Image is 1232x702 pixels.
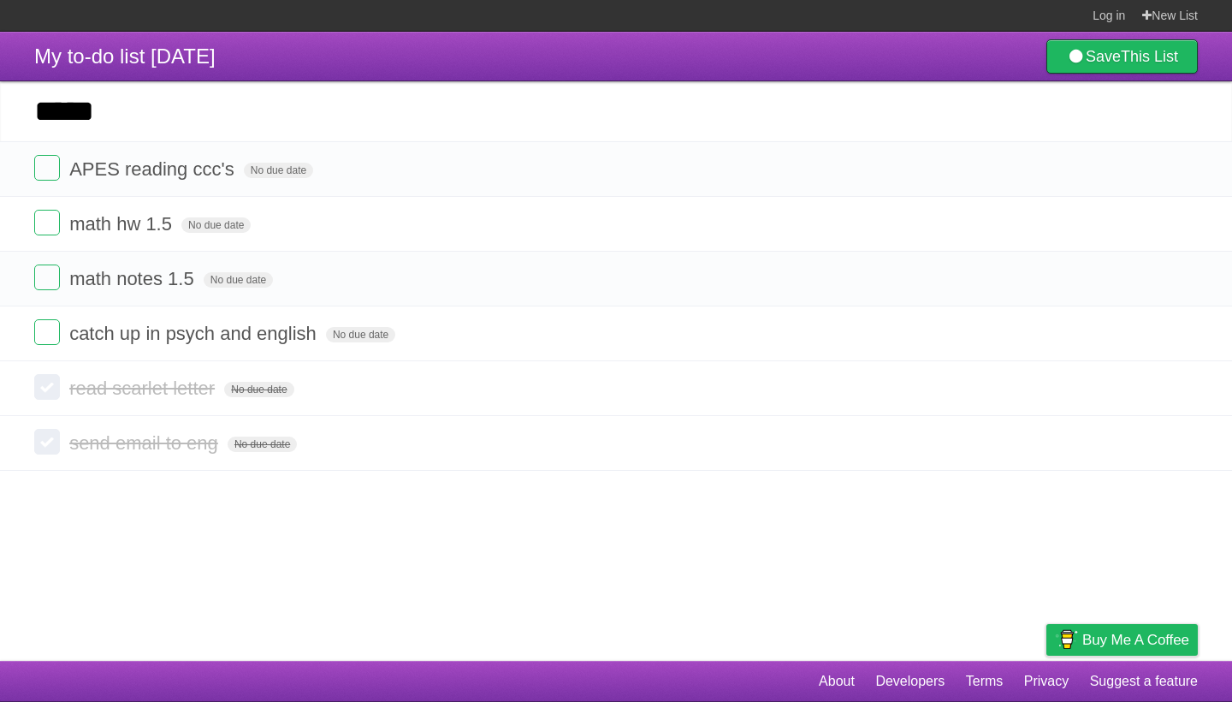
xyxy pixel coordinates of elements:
span: My to-do list [DATE] [34,45,216,68]
img: Buy me a coffee [1055,625,1078,654]
span: No due date [181,217,251,233]
a: Suggest a feature [1090,665,1198,698]
span: Buy me a coffee [1082,625,1189,655]
b: This List [1121,48,1178,65]
a: Developers [875,665,945,698]
label: Done [34,210,60,235]
label: Done [34,155,60,181]
span: read scarlet letter [69,378,219,399]
label: Done [34,429,60,455]
a: About [819,665,855,698]
label: Done [34,374,60,400]
label: Done [34,319,60,345]
label: Done [34,265,60,290]
span: catch up in psych and english [69,323,321,344]
span: No due date [228,437,297,452]
a: Buy me a coffee [1046,624,1198,656]
a: SaveThis List [1046,39,1198,74]
span: APES reading ccc's [69,158,239,180]
span: No due date [204,272,273,288]
a: Terms [966,665,1004,698]
span: No due date [224,382,293,397]
span: math hw 1.5 [69,213,176,235]
span: math notes 1.5 [69,268,198,289]
span: No due date [244,163,313,178]
a: Privacy [1024,665,1069,698]
span: send email to eng [69,432,222,454]
span: No due date [326,327,395,342]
